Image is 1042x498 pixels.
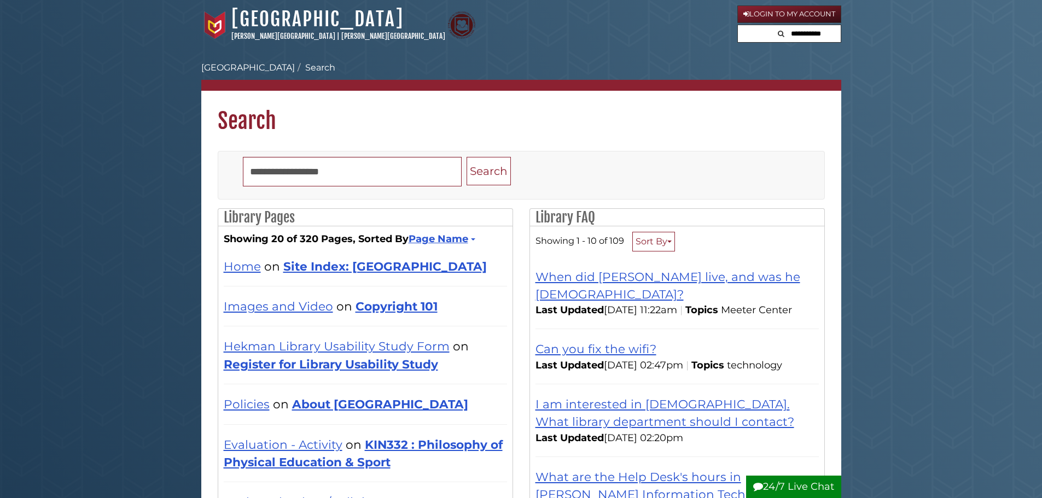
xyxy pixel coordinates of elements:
[535,269,800,301] a: When did [PERSON_NAME] live, and was he [DEMOGRAPHIC_DATA]?
[530,209,824,226] h2: Library FAQ
[201,91,841,134] h1: Search
[224,232,507,247] strong: Showing 20 of 320 Pages, Sorted By
[201,11,229,39] img: Calvin University
[231,32,335,40] a: [PERSON_NAME][GEOGRAPHIC_DATA]
[264,259,280,273] span: on
[336,299,352,313] span: on
[283,259,487,273] a: Site Index: [GEOGRAPHIC_DATA]
[292,397,468,411] a: About [GEOGRAPHIC_DATA]
[346,437,362,452] span: on
[535,359,604,371] span: Last Updated
[685,304,718,316] span: Topics
[677,304,685,316] span: |
[727,358,785,373] li: technology
[535,235,624,246] span: Showing 1 - 10 of 109
[224,357,438,371] a: Register for Library Usability Study
[224,437,342,452] a: Evaluation - Activity
[683,359,691,371] span: |
[231,7,404,31] a: [GEOGRAPHIC_DATA]
[295,61,335,74] li: Search
[224,299,333,313] a: Images and Video
[632,232,675,251] button: Sort By
[691,359,724,371] span: Topics
[337,32,340,40] span: |
[535,342,656,356] a: Can you fix the wifi?
[535,304,604,316] span: Last Updated
[356,299,438,313] a: Copyright 101
[273,397,289,411] span: on
[535,432,604,444] span: Last Updated
[201,62,295,73] a: [GEOGRAPHIC_DATA]
[535,359,683,371] span: [DATE] 02:47pm
[341,32,445,40] a: [PERSON_NAME][GEOGRAPHIC_DATA]
[746,476,841,498] button: 24/7 Live Chat
[721,304,795,316] ul: Topics
[453,339,469,353] span: on
[535,304,677,316] span: [DATE] 11:22am
[737,5,841,23] a: Login to My Account
[778,30,784,37] i: Search
[535,397,794,429] a: I am interested in [DEMOGRAPHIC_DATA]. What library department should I contact?
[224,259,261,273] a: Home
[448,11,475,39] img: Calvin Theological Seminary
[727,359,785,371] ul: Topics
[467,157,511,186] button: Search
[218,209,513,226] h2: Library Pages
[224,437,503,469] a: KIN332 : Philosophy of Physical Education & Sport
[224,397,270,411] a: Policies
[775,25,788,40] button: Search
[224,339,450,353] a: Hekman Library Usability Study Form
[535,432,683,444] span: [DATE] 02:20pm
[409,233,474,245] a: Page Name
[201,61,841,91] nav: breadcrumb
[721,303,795,318] li: Meeter Center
